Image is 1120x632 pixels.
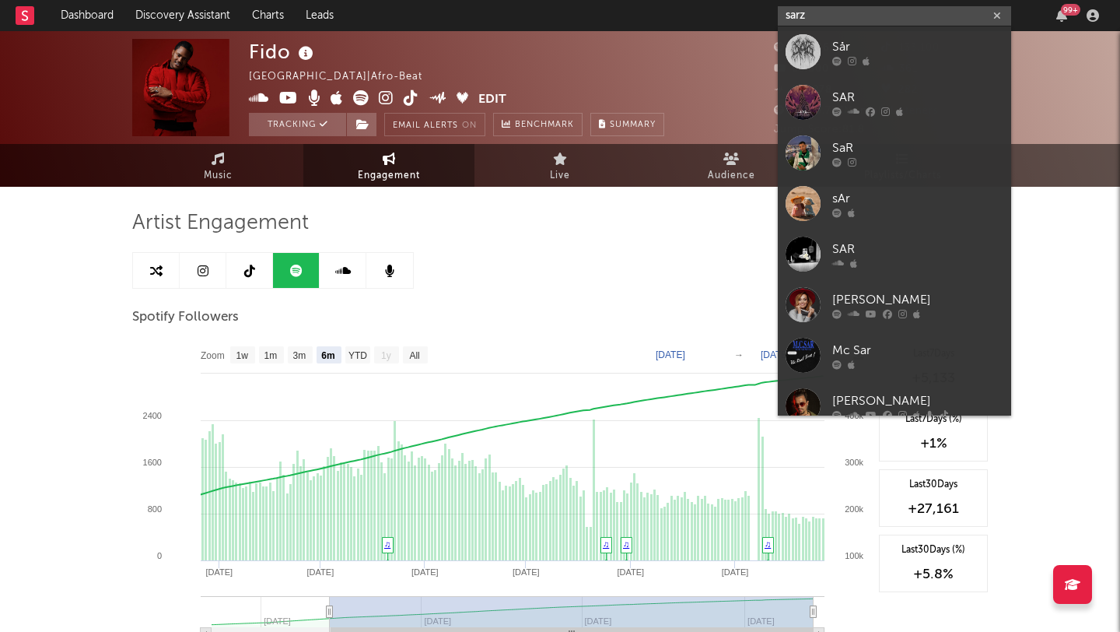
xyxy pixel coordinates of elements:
[778,178,1011,229] a: sAr
[774,43,836,53] span: 494,465
[845,411,863,420] text: 400k
[249,39,317,65] div: Fido
[708,167,755,185] span: Audience
[774,106,939,116] span: 2,640,753 Monthly Listeners
[778,128,1011,178] a: SaR
[832,189,1003,208] div: sAr
[264,350,278,361] text: 1m
[348,350,367,361] text: YTD
[478,90,506,110] button: Edit
[887,565,979,584] div: +5.8 %
[384,113,485,136] button: Email AlertsOn
[623,539,629,549] a: ♫
[201,350,225,361] text: Zoom
[157,551,162,560] text: 0
[646,144,817,187] a: Audience
[132,144,303,187] a: Music
[303,144,474,187] a: Engagement
[778,279,1011,330] a: [PERSON_NAME]
[462,121,477,130] em: On
[143,411,162,420] text: 2400
[832,391,1003,410] div: [PERSON_NAME]
[409,350,419,361] text: All
[206,567,233,577] text: [DATE]
[148,504,162,514] text: 800
[887,413,979,427] div: Last 7 Days (%)
[381,350,391,361] text: 1y
[474,144,646,187] a: Live
[887,434,979,453] div: +1 %
[778,381,1011,431] a: [PERSON_NAME]
[550,167,570,185] span: Live
[603,539,609,549] a: ♫
[778,26,1011,77] a: Sår
[832,341,1003,360] div: Mc Sar
[143,458,162,467] text: 1600
[887,500,979,518] div: +27,161
[493,113,583,136] a: Benchmark
[832,88,1003,107] div: SAR
[656,349,685,360] text: [DATE]
[236,350,249,361] text: 1w
[321,350,334,361] text: 6m
[774,85,832,95] span: 515,278
[249,68,440,86] div: [GEOGRAPHIC_DATA] | Afro-Beat
[132,308,239,327] span: Spotify Followers
[778,330,1011,381] a: Mc Sar
[590,113,664,136] button: Summary
[1056,9,1067,22] button: 99+
[617,567,644,577] text: [DATE]
[845,551,863,560] text: 100k
[1061,4,1080,16] div: 99 +
[249,113,346,136] button: Tracking
[832,240,1003,258] div: SAR
[734,349,744,360] text: →
[845,458,863,467] text: 300k
[132,214,309,233] span: Artist Engagement
[887,478,979,492] div: Last 30 Days
[778,229,1011,279] a: SAR
[832,290,1003,309] div: [PERSON_NAME]
[293,350,306,361] text: 3m
[610,121,656,129] span: Summary
[307,567,334,577] text: [DATE]
[887,543,979,557] div: Last 30 Days (%)
[774,64,829,74] span: 63,800
[384,539,390,549] a: ♫
[515,116,574,135] span: Benchmark
[832,139,1003,157] div: SaR
[832,37,1003,56] div: Sår
[411,567,439,577] text: [DATE]
[778,6,1011,26] input: Search for artists
[513,567,540,577] text: [DATE]
[765,539,771,549] a: ♫
[774,125,865,135] span: Jump Score: 81.8
[845,504,863,514] text: 200k
[204,167,233,185] span: Music
[358,167,420,185] span: Engagement
[761,349,790,360] text: [DATE]
[722,567,749,577] text: [DATE]
[778,77,1011,128] a: SAR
